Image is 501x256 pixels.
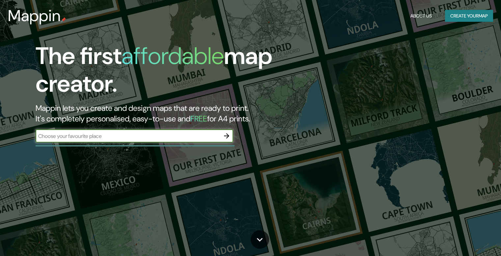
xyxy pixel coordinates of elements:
[36,42,286,103] h1: The first map creator.
[36,132,220,140] input: Choose your favourite place
[8,7,61,25] h3: Mappin
[36,103,286,124] h2: Mappin lets you create and design maps that are ready to print. It's completely personalised, eas...
[190,113,207,124] h5: FREE
[408,10,434,22] button: About Us
[122,41,224,71] h1: affordable
[445,10,493,22] button: Create yourmap
[61,17,66,22] img: mappin-pin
